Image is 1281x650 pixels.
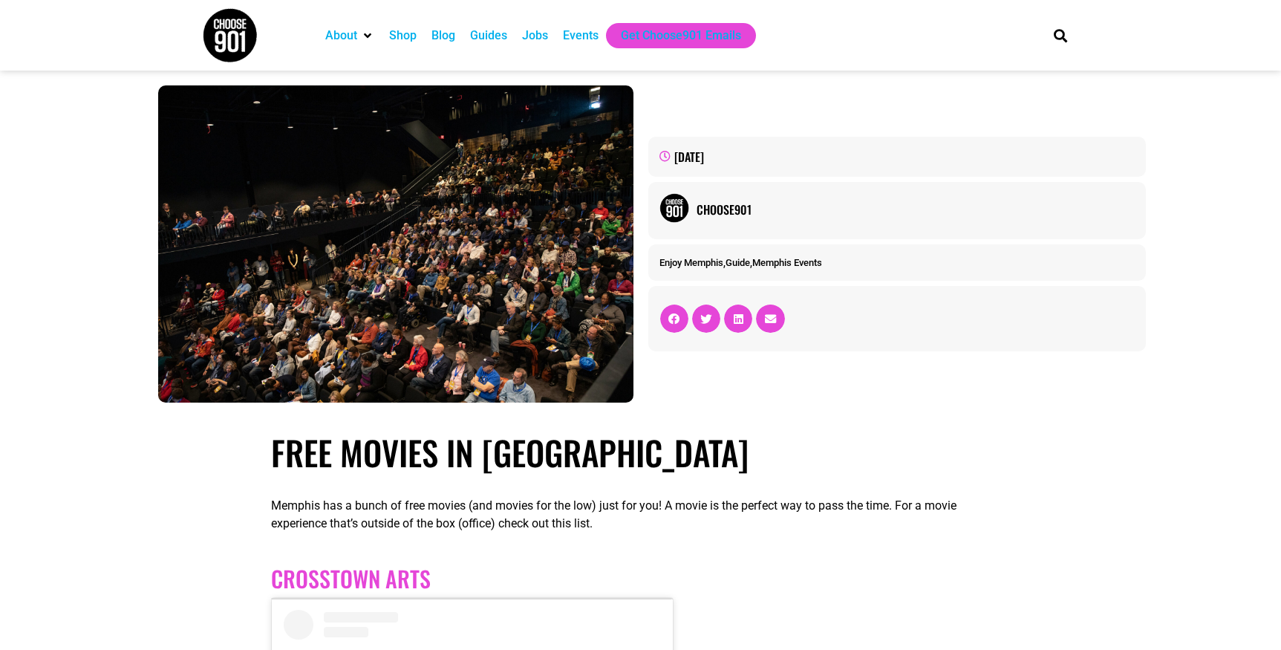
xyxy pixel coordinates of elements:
[752,257,822,268] a: Memphis Events
[522,27,548,45] a: Jobs
[697,201,1135,218] a: Choose901
[659,257,822,268] span: , ,
[271,562,431,595] a: Crosstown Arts
[726,257,750,268] a: Guide
[659,257,723,268] a: Enjoy Memphis
[659,193,689,223] img: Picture of Choose901
[692,305,720,333] div: Share on twitter
[724,305,752,333] div: Share on linkedin
[271,497,1010,533] p: Memphis has a bunch of free movies (and movies for the low) just for you! A movie is the perfect ...
[325,27,357,45] a: About
[756,305,784,333] div: Share on email
[431,27,455,45] a: Blog
[660,305,688,333] div: Share on facebook
[271,432,1010,472] h1: Free Movies in [GEOGRAPHIC_DATA]
[318,23,382,48] div: About
[621,27,741,45] a: Get Choose901 Emails
[389,27,417,45] a: Shop
[470,27,507,45] a: Guides
[318,23,1028,48] nav: Main nav
[1048,23,1072,48] div: Search
[674,148,704,166] time: [DATE]
[158,85,633,403] img: A large, diverse audience seated in a dimly lit auditorium in Memphis, attentively facing a stage...
[563,27,599,45] a: Events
